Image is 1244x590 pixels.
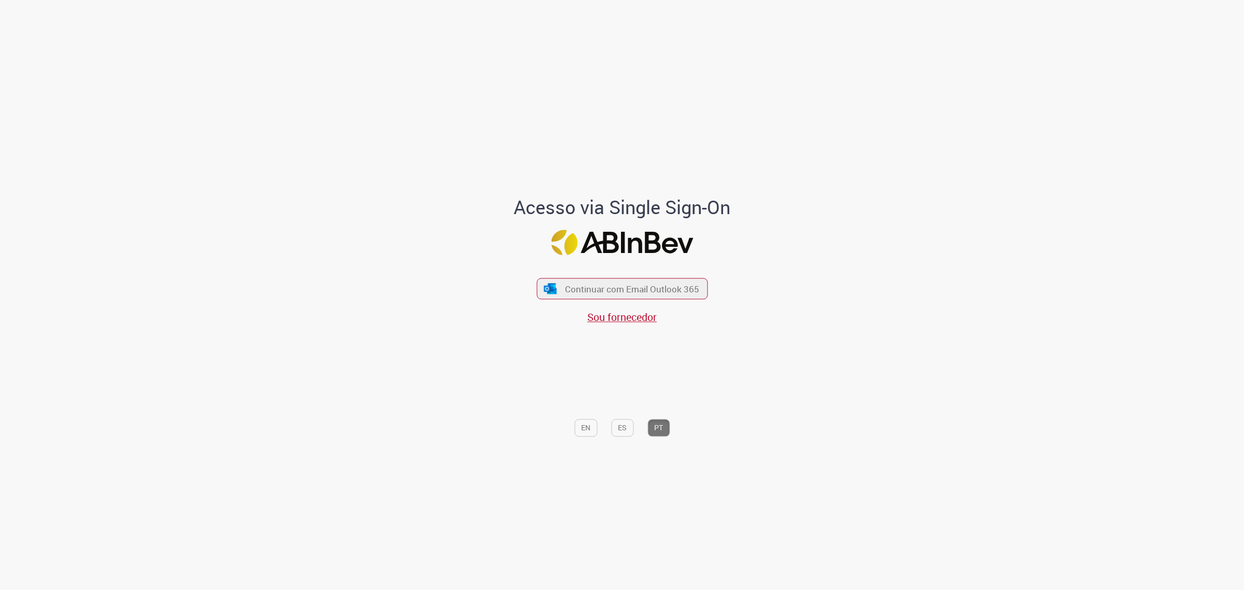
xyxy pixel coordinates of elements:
[478,197,766,218] h1: Acesso via Single Sign-On
[611,419,633,437] button: ES
[565,283,699,295] span: Continuar com Email Outlook 365
[543,283,558,294] img: ícone Azure/Microsoft 360
[536,278,708,300] button: ícone Azure/Microsoft 360 Continuar com Email Outlook 365
[647,419,670,437] button: PT
[587,311,657,325] a: Sou fornecedor
[574,419,597,437] button: EN
[551,230,693,256] img: Logo ABInBev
